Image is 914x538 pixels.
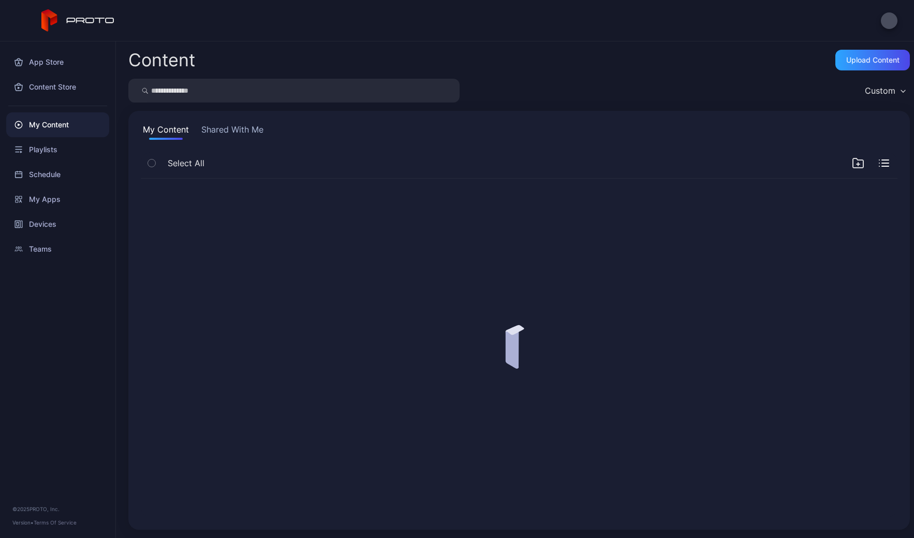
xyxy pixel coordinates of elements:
[835,50,910,70] button: Upload Content
[141,123,191,140] button: My Content
[6,237,109,261] a: Teams
[168,157,204,169] span: Select All
[128,51,195,69] div: Content
[846,56,900,64] div: Upload Content
[34,519,77,526] a: Terms Of Service
[199,123,266,140] button: Shared With Me
[6,212,109,237] a: Devices
[12,519,34,526] span: Version •
[865,85,895,96] div: Custom
[6,112,109,137] a: My Content
[6,137,109,162] a: Playlists
[6,187,109,212] a: My Apps
[6,162,109,187] a: Schedule
[6,50,109,75] a: App Store
[6,75,109,99] a: Content Store
[12,505,103,513] div: © 2025 PROTO, Inc.
[860,79,910,103] button: Custom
